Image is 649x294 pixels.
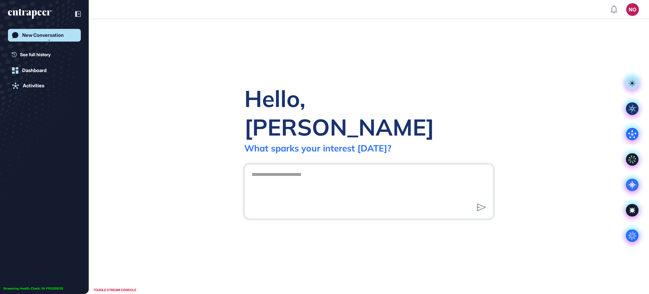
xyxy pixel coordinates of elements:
[8,29,81,42] a: New Conversation
[626,3,639,16] button: NO
[20,51,51,58] span: See full history
[8,9,51,19] div: entrapeer-logo
[92,286,138,294] div: TOGGLE STREAM CONSOLE
[12,51,81,58] a: See full history
[244,143,391,154] div: What sparks your interest [DATE]?
[244,84,493,141] div: Hello, [PERSON_NAME]
[8,79,81,92] a: Activities
[22,32,64,38] div: New Conversation
[23,83,44,89] div: Activities
[8,64,81,77] a: Dashboard
[22,68,47,73] div: Dashboard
